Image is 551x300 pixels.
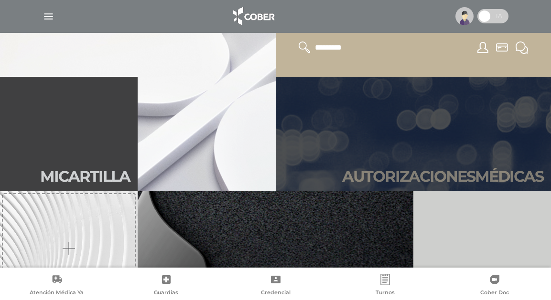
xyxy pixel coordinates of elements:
img: Cober_menu-lines-white.svg [43,10,54,22]
img: profile-placeholder.svg [455,7,474,25]
a: Cober Doc [440,274,549,298]
a: Guardias [111,274,221,298]
h2: Autori zaciones médicas [342,167,543,186]
a: Turnos [330,274,440,298]
span: Guardias [154,289,178,298]
a: Atención Médica Ya [2,274,111,298]
span: Credencial [261,289,291,298]
span: Atención Médica Ya [30,289,84,298]
span: Turnos [376,289,395,298]
h2: Mi car tilla [40,167,130,186]
a: Credencial [221,274,330,298]
img: logo_cober_home-white.png [228,5,278,28]
span: Cober Doc [480,289,509,298]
